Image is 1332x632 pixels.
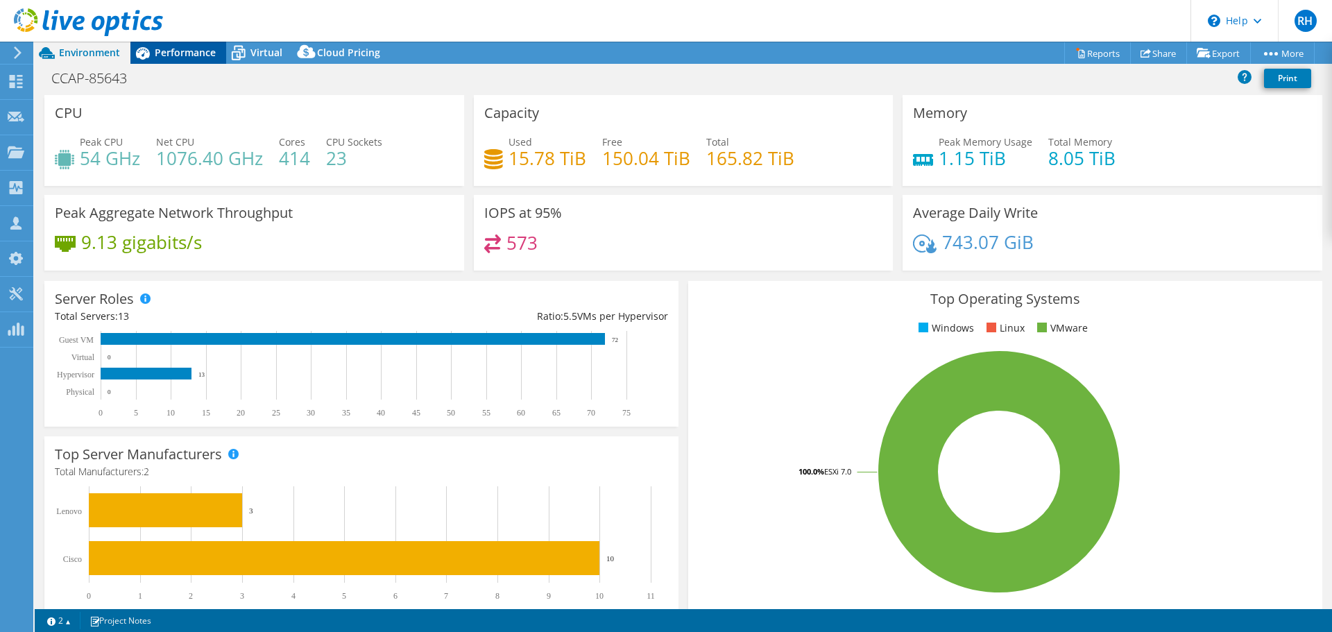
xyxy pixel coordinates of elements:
[55,291,134,307] h3: Server Roles
[495,591,499,601] text: 8
[1250,42,1315,64] a: More
[983,321,1025,336] li: Linux
[706,135,729,148] span: Total
[198,371,205,378] text: 13
[706,151,794,166] h4: 165.82 TiB
[307,408,315,418] text: 30
[279,135,305,148] span: Cores
[361,309,668,324] div: Ratio: VMs per Hypervisor
[118,309,129,323] span: 13
[1034,321,1088,336] li: VMware
[80,612,161,629] a: Project Notes
[547,591,551,601] text: 9
[412,408,420,418] text: 45
[326,151,382,166] h4: 23
[166,408,175,418] text: 10
[55,309,361,324] div: Total Servers:
[80,135,123,148] span: Peak CPU
[250,46,282,59] span: Virtual
[484,105,539,121] h3: Capacity
[291,591,296,601] text: 4
[799,466,824,477] tspan: 100.0%
[55,447,222,462] h3: Top Server Manufacturers
[509,135,532,148] span: Used
[1048,151,1116,166] h4: 8.05 TiB
[63,554,82,564] text: Cisco
[55,464,668,479] h4: Total Manufacturers:
[80,151,140,166] h4: 54 GHz
[279,151,310,166] h4: 414
[699,291,1312,307] h3: Top Operating Systems
[552,408,561,418] text: 65
[87,591,91,601] text: 0
[647,591,655,601] text: 11
[622,408,631,418] text: 75
[939,135,1032,148] span: Peak Memory Usage
[272,408,280,418] text: 25
[108,388,111,395] text: 0
[393,591,398,601] text: 6
[447,408,455,418] text: 50
[144,465,149,478] span: 2
[606,554,615,563] text: 10
[509,151,586,166] h4: 15.78 TiB
[482,408,490,418] text: 55
[342,591,346,601] text: 5
[602,151,690,166] h4: 150.04 TiB
[249,506,253,515] text: 3
[138,591,142,601] text: 1
[57,370,94,379] text: Hypervisor
[342,408,350,418] text: 35
[240,591,244,601] text: 3
[155,46,216,59] span: Performance
[1264,69,1311,88] a: Print
[108,354,111,361] text: 0
[517,408,525,418] text: 60
[602,135,622,148] span: Free
[56,506,82,516] text: Lenovo
[915,321,974,336] li: Windows
[1064,42,1131,64] a: Reports
[942,234,1034,250] h4: 743.07 GiB
[1130,42,1187,64] a: Share
[59,46,120,59] span: Environment
[66,387,94,397] text: Physical
[484,205,562,221] h3: IOPS at 95%
[612,336,618,343] text: 72
[237,408,245,418] text: 20
[37,612,80,629] a: 2
[71,352,95,362] text: Virtual
[134,408,138,418] text: 5
[202,408,210,418] text: 15
[824,466,851,477] tspan: ESXi 7.0
[156,151,263,166] h4: 1076.40 GHz
[59,335,94,345] text: Guest VM
[326,135,382,148] span: CPU Sockets
[55,105,83,121] h3: CPU
[45,71,148,86] h1: CCAP-85643
[595,591,604,601] text: 10
[1186,42,1251,64] a: Export
[99,408,103,418] text: 0
[1208,15,1220,27] svg: \n
[317,46,380,59] span: Cloud Pricing
[1295,10,1317,32] span: RH
[377,408,385,418] text: 40
[506,235,538,250] h4: 573
[1048,135,1112,148] span: Total Memory
[189,591,193,601] text: 2
[913,105,967,121] h3: Memory
[587,408,595,418] text: 70
[939,151,1032,166] h4: 1.15 TiB
[913,205,1038,221] h3: Average Daily Write
[81,234,202,250] h4: 9.13 gigabits/s
[444,591,448,601] text: 7
[156,135,194,148] span: Net CPU
[55,205,293,221] h3: Peak Aggregate Network Throughput
[563,309,577,323] span: 5.5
